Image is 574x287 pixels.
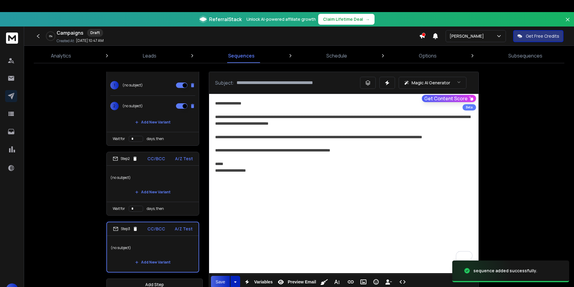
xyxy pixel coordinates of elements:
p: Leads [143,52,156,59]
p: days, then [147,206,164,211]
button: Close banner [564,16,572,30]
div: sequence added successfully. [473,268,537,274]
span: ReferralStack [209,16,242,23]
button: Claim Lifetime Deal→ [318,14,375,25]
a: Schedule [323,48,351,63]
p: CC/BCC [147,226,165,232]
p: (no subject) [122,83,143,88]
p: Subsequences [508,52,542,59]
div: Step 2 [113,156,138,161]
p: (no subject) [110,169,195,186]
p: Magic AI Generator [412,80,450,86]
p: Sequences [228,52,255,59]
a: Leads [139,48,160,63]
div: Beta [463,104,476,111]
a: Subsequences [505,48,546,63]
p: Options [419,52,437,59]
p: Wait for [113,136,125,141]
a: Analytics [47,48,75,63]
a: Sequences [224,48,258,63]
button: Add New Variant [130,186,175,198]
button: Add New Variant [130,256,175,268]
p: Created At: [57,39,75,43]
p: (no subject) [122,104,143,108]
button: Magic AI Generator [399,77,466,89]
li: Step3CC/BCCA/Z Test(no subject)Add New Variant [106,222,199,273]
h1: Campaigns [57,29,83,36]
p: CC/BCC [147,156,165,162]
p: Get Free Credits [526,33,559,39]
p: days, then [147,136,164,141]
li: Step1CC/BCCA/Z Test1(no subject)2(no subject)Add New VariantWait fordays, then [106,58,199,146]
span: Variables [253,279,274,285]
p: Analytics [51,52,71,59]
p: [PERSON_NAME] [450,33,486,39]
span: Preview Email [287,279,317,285]
a: Options [415,48,440,63]
p: [DATE] 10:47 AM [76,38,104,43]
p: 0 % [49,34,52,38]
li: Step2CC/BCCA/Z Test(no subject)Add New VariantWait fordays, then [106,152,199,216]
button: Get Content Score [422,95,476,102]
span: 2 [110,102,119,110]
p: Schedule [326,52,347,59]
p: (no subject) [111,239,195,256]
button: Get Free Credits [513,30,563,42]
p: Wait for [113,206,125,211]
span: 1 [110,81,119,89]
p: A/Z Test [175,226,193,232]
button: Add New Variant [130,116,175,128]
div: Draft [87,29,103,37]
p: A/Z Test [175,156,193,162]
div: Step 3 [113,226,138,232]
span: → [365,16,370,22]
div: To enrich screen reader interactions, please activate Accessibility in Grammarly extension settings [209,94,478,266]
p: Subject: [215,79,234,86]
p: Unlock AI-powered affiliate growth [246,16,316,22]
